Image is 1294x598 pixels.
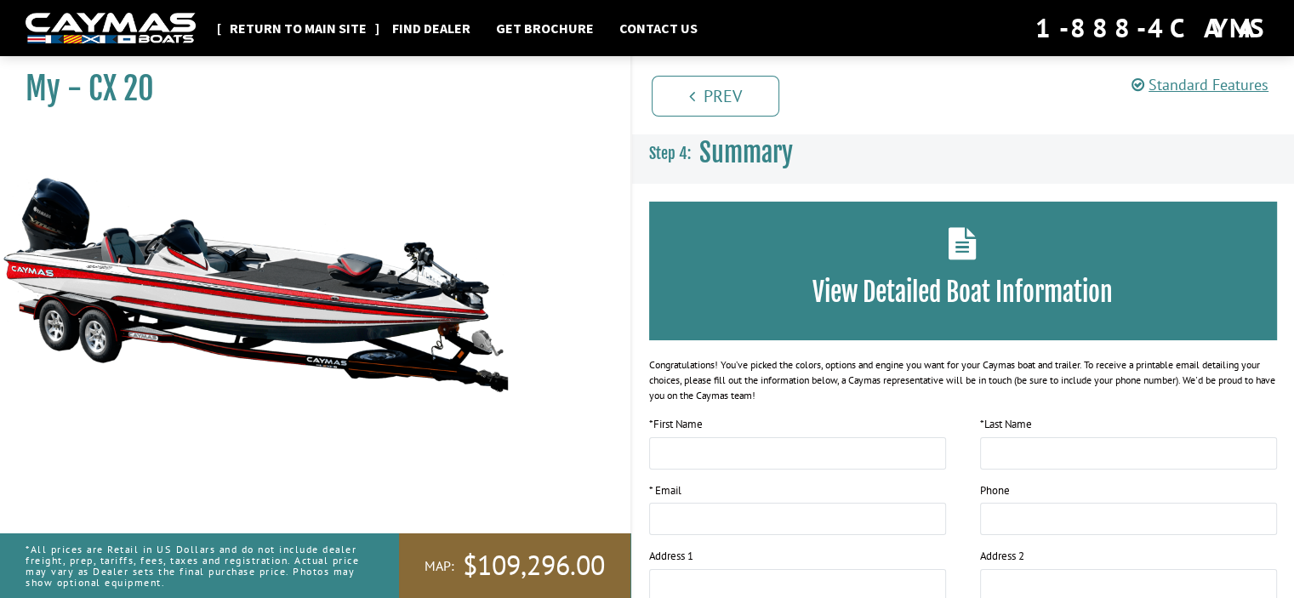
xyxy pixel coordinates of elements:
[980,482,1010,499] label: Phone
[399,533,630,598] a: MAP:$109,296.00
[425,557,454,575] span: MAP:
[699,137,793,168] span: Summary
[652,76,779,117] a: Prev
[26,70,588,108] h1: My - CX 20
[487,17,602,39] a: Get Brochure
[26,13,196,44] img: white-logo-c9c8dbefe5ff5ceceb0f0178aa75bf4bb51f6bca0971e226c86eb53dfe498488.png
[675,276,1252,308] h3: View Detailed Boat Information
[463,548,605,584] span: $109,296.00
[384,17,479,39] a: Find Dealer
[1035,9,1268,47] div: 1-888-4CAYMAS
[26,535,361,597] p: *All prices are Retail in US Dollars and do not include dealer freight, prep, tariffs, fees, taxe...
[611,17,706,39] a: Contact Us
[980,548,1024,565] label: Address 2
[649,357,1278,403] div: Congratulations! You’ve picked the colors, options and engine you want for your Caymas boat and t...
[649,416,703,433] label: First Name
[649,482,681,499] label: * Email
[980,416,1032,433] label: Last Name
[221,17,375,39] a: Return to main site
[649,548,693,565] label: Address 1
[1132,75,1268,94] a: Standard Features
